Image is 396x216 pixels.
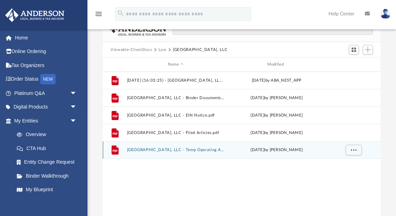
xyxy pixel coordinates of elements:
[346,145,362,155] button: More options
[3,8,66,22] img: Anderson Advisors Platinum Portal
[380,9,391,19] img: User Pic
[5,100,87,114] a: Digital Productsarrow_drop_down
[127,113,225,118] button: [GEOGRAPHIC_DATA], LLC - EIN Notice.pdf
[5,114,87,128] a: My Entitiesarrow_drop_down
[5,31,87,45] a: Home
[106,61,123,68] div: id
[127,131,225,135] button: [GEOGRAPHIC_DATA], LLC - Filed Articles.pdf
[70,114,84,128] span: arrow_drop_down
[127,148,225,152] button: [GEOGRAPHIC_DATA], LLC - Temp Operating Agreement for Deed.pdf
[328,61,377,68] div: id
[173,47,227,53] button: [GEOGRAPHIC_DATA], LLC
[94,10,103,18] i: menu
[70,86,84,100] span: arrow_drop_down
[5,86,87,100] a: Platinum Q&Aarrow_drop_down
[228,147,326,153] div: [DATE] by [PERSON_NAME]
[5,58,87,72] a: Tax Organizers
[127,61,225,68] div: Name
[5,72,87,87] a: Order StatusNEW
[10,169,87,183] a: Binder Walkthrough
[10,155,87,169] a: Entity Change Request
[228,95,326,101] div: [DATE] by [PERSON_NAME]
[158,47,167,53] button: Law
[40,74,56,84] div: NEW
[5,45,87,59] a: Online Ordering
[228,112,326,119] div: [DATE] by [PERSON_NAME]
[111,47,152,53] button: Viewable-ClientDocs
[228,77,326,84] div: [DATE] by ABA_NEST_APP
[127,96,225,100] button: [GEOGRAPHIC_DATA], LLC - Binder Documents.pdf
[70,100,84,114] span: arrow_drop_down
[10,128,87,142] a: Overview
[94,13,103,18] a: menu
[127,78,225,83] button: [DATE] (16:03:25) - [GEOGRAPHIC_DATA], LLC - EIN Letter from IRS.pdf
[10,183,84,197] a: My Blueprint
[10,141,87,155] a: CTA Hub
[363,45,373,55] button: Add
[227,61,325,68] div: Modified
[228,130,326,136] div: [DATE] by [PERSON_NAME]
[117,9,125,17] i: search
[349,45,359,55] button: Switch to Grid View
